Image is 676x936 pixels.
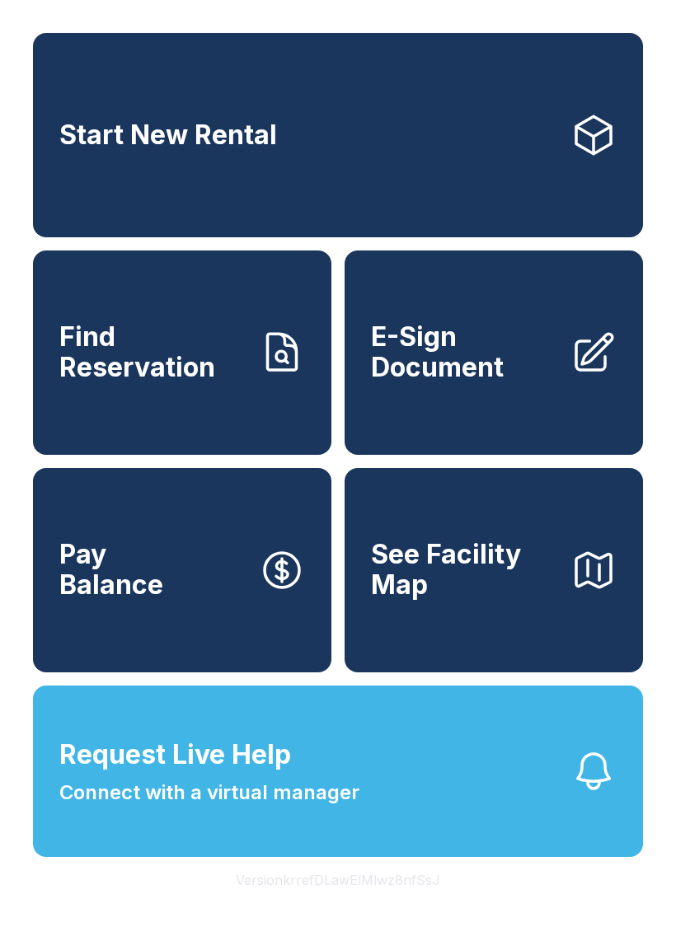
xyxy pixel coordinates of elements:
span: Find Reservation [59,322,246,382]
span: E-Sign Document [371,322,557,382]
span: Connect with a virtual manager [59,778,359,807]
a: Find Reservation [33,250,331,455]
button: PayBalance [33,468,331,672]
span: Start New Rental [59,120,277,151]
button: Request Live HelpConnect with a virtual manager [33,686,643,857]
span: Pay Balance [59,540,163,600]
button: See Facility Map [345,468,643,672]
a: E-Sign Document [345,250,643,455]
button: VersionkrrefDLawElMlwz8nfSsJ [223,857,453,903]
a: Start New Rental [33,33,643,237]
span: See Facility Map [371,540,557,600]
span: Request Live Help [59,735,291,775]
